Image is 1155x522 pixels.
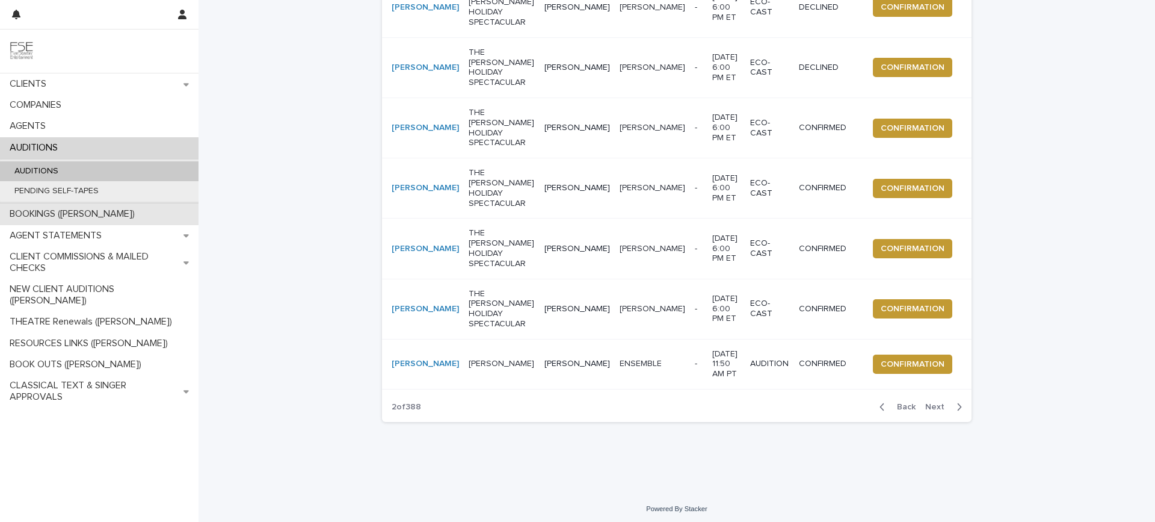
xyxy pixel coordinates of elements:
[382,339,972,389] tr: [PERSON_NAME] [PERSON_NAME][PERSON_NAME]ENSEMBLEENSEMBLE -[DATE] 11:50 AM PTAUDITIONCONFIRMEDCONF...
[544,123,610,133] p: [PERSON_NAME]
[620,181,688,193] p: RANDY ANDYS
[5,166,68,176] p: AUDITIONS
[620,241,688,254] p: RANDY ANDYS
[382,98,972,158] tr: [PERSON_NAME] THE [PERSON_NAME] HOLIDAY SPECTACULAR[PERSON_NAME][PERSON_NAME][PERSON_NAME] -[DATE...
[799,359,858,369] p: CONFIRMED
[712,234,741,264] p: [DATE] 6:00 PM ET
[544,304,610,314] p: [PERSON_NAME]
[881,1,944,13] span: CONFIRMATION
[620,356,664,369] p: ENSEMBLE
[870,402,920,412] button: Back
[799,123,858,133] p: CONFIRMED
[750,238,789,259] p: ECO-CAST
[5,230,111,241] p: AGENT STATEMENTS
[544,244,610,254] p: [PERSON_NAME]
[695,359,703,369] p: -
[5,251,183,274] p: CLIENT COMMISSIONS & MAILED CHECKS
[382,37,972,98] tr: [PERSON_NAME] THE [PERSON_NAME] HOLIDAY SPECTACULAR[PERSON_NAME][PERSON_NAME][PERSON_NAME] -[DATE...
[469,168,535,208] p: THE [PERSON_NAME] HOLIDAY SPECTACULAR
[544,359,610,369] p: [PERSON_NAME]
[695,63,703,73] p: -
[5,338,177,349] p: RESOURCES LINKS ([PERSON_NAME])
[712,113,741,143] p: [DATE] 6:00 PM ET
[620,120,688,133] p: RANDY ANDYS
[920,402,972,412] button: Next
[712,294,741,324] p: [DATE] 6:00 PM ET
[469,289,535,329] p: THE [PERSON_NAME] HOLIDAY SPECTACULAR
[392,304,459,314] a: [PERSON_NAME]
[799,244,858,254] p: CONFIRMED
[881,182,944,194] span: CONFIRMATION
[750,118,789,138] p: ECO-CAST
[873,299,952,318] button: CONFIRMATION
[382,158,972,219] tr: [PERSON_NAME] THE [PERSON_NAME] HOLIDAY SPECTACULAR[PERSON_NAME][PERSON_NAME][PERSON_NAME] -[DATE...
[881,358,944,370] span: CONFIRMATION
[469,108,535,148] p: THE [PERSON_NAME] HOLIDAY SPECTACULAR
[925,403,952,411] span: Next
[799,2,858,13] p: DECLINED
[646,505,707,512] a: Powered By Stacker
[5,316,182,328] p: THEATRE Renewals ([PERSON_NAME])
[5,142,67,154] p: AUDITIONS
[873,355,952,374] button: CONFIRMATION
[544,183,610,193] p: [PERSON_NAME]
[799,304,858,314] p: CONFIRMED
[392,123,459,133] a: [PERSON_NAME]
[469,48,535,88] p: THE [PERSON_NAME] HOLIDAY SPECTACULAR
[695,304,703,314] p: -
[750,178,789,199] p: ECO-CAST
[469,359,535,369] p: [PERSON_NAME]
[873,179,952,198] button: CONFIRMATION
[392,359,459,369] a: [PERSON_NAME]
[881,122,944,134] span: CONFIRMATION
[712,173,741,204] p: [DATE] 6:00 PM ET
[750,58,789,78] p: ECO-CAST
[5,284,199,306] p: NEW CLIENT AUDITIONS ([PERSON_NAME])
[695,123,703,133] p: -
[469,228,535,269] p: THE [PERSON_NAME] HOLIDAY SPECTACULAR
[5,359,151,370] p: BOOK OUTS ([PERSON_NAME])
[620,60,688,73] p: RANDY ANDYS
[5,120,55,132] p: AGENTS
[392,2,459,13] a: [PERSON_NAME]
[382,393,431,422] p: 2 of 388
[881,243,944,255] span: CONFIRMATION
[5,186,108,196] p: PENDING SELF-TAPES
[873,58,952,77] button: CONFIRMATION
[695,2,703,13] p: -
[799,63,858,73] p: DECLINED
[620,302,688,314] p: RANDY ANDYS
[712,349,741,379] p: [DATE] 11:50 AM PT
[5,99,71,111] p: COMPANIES
[799,183,858,193] p: CONFIRMED
[392,244,459,254] a: [PERSON_NAME]
[392,63,459,73] a: [PERSON_NAME]
[695,244,703,254] p: -
[382,279,972,339] tr: [PERSON_NAME] THE [PERSON_NAME] HOLIDAY SPECTACULAR[PERSON_NAME][PERSON_NAME][PERSON_NAME] -[DATE...
[544,2,610,13] p: [PERSON_NAME]
[873,239,952,258] button: CONFIRMATION
[890,403,916,411] span: Back
[382,219,972,279] tr: [PERSON_NAME] THE [PERSON_NAME] HOLIDAY SPECTACULAR[PERSON_NAME][PERSON_NAME][PERSON_NAME] -[DATE...
[712,52,741,82] p: [DATE] 6:00 PM ET
[5,78,56,90] p: CLIENTS
[392,183,459,193] a: [PERSON_NAME]
[5,208,144,220] p: BOOKINGS ([PERSON_NAME])
[695,183,703,193] p: -
[10,39,34,63] img: 9JgRvJ3ETPGCJDhvPVA5
[881,303,944,315] span: CONFIRMATION
[544,63,610,73] p: [PERSON_NAME]
[881,61,944,73] span: CONFIRMATION
[5,380,183,403] p: CLASSICAL TEXT & SINGER APPROVALS
[750,299,789,319] p: ECO-CAST
[750,359,789,369] p: AUDITION
[873,119,952,138] button: CONFIRMATION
